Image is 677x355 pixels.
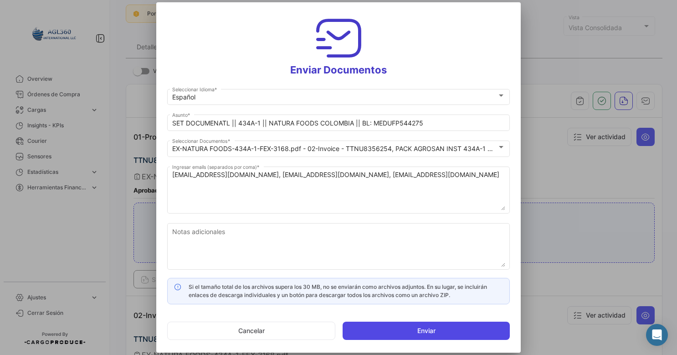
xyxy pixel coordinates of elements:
button: Cancelar [167,322,335,340]
button: Enviar [343,322,510,340]
mat-select-trigger: Español [172,93,195,101]
div: Abrir Intercom Messenger [646,324,668,346]
span: Si el tamaño total de los archivos supera los 30 MB, no se enviarán como archivos adjuntos. En su... [189,283,487,298]
h3: Enviar Documentos [167,13,510,76]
